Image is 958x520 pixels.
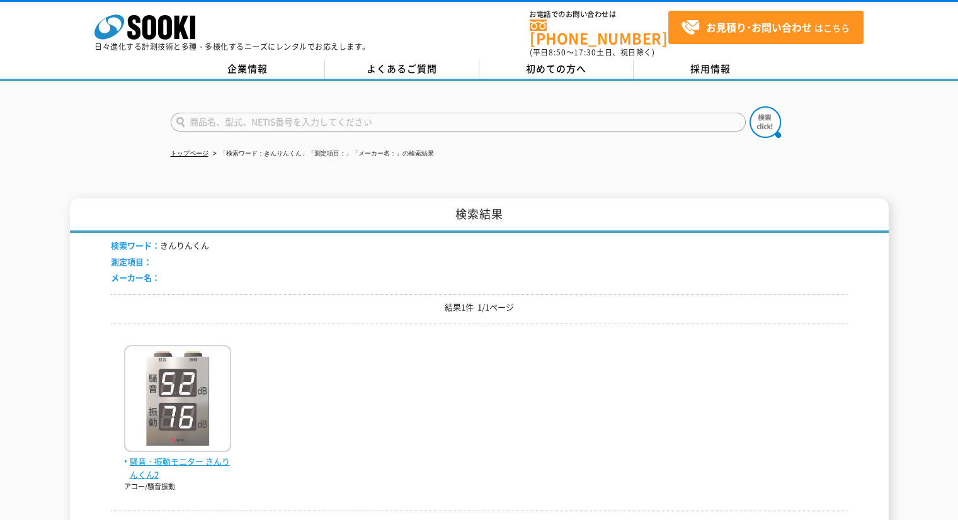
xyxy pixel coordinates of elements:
[210,147,434,161] li: 「検索ワード：きんりんくん」「測定項目：」「メーカー名：」の検索結果
[94,43,370,50] p: 日々進化する計測技術と多種・多様化するニーズにレンタルでお応えします。
[706,20,812,35] strong: お見積り･お問い合わせ
[124,455,231,482] span: 騒音・振動モニター きんりんくん2
[325,60,479,79] a: よくあるご質問
[171,60,325,79] a: 企業情報
[124,482,231,492] p: アコー/騒音振動
[668,11,864,44] a: お見積り･お問い合わせはこちら
[479,60,634,79] a: 初めての方へ
[111,239,160,251] span: 検索ワード：
[111,301,848,314] p: 結果1件 1/1ページ
[111,239,209,252] li: きんりんくん
[634,60,788,79] a: 採用情報
[171,150,208,157] a: トップページ
[70,198,889,233] h1: 検索結果
[124,442,231,481] a: 騒音・振動モニター きんりんくん2
[530,47,654,58] span: (平日 ～ 土日、祝日除く)
[171,113,746,132] input: 商品名、型式、NETIS番号を入力してください
[530,11,668,18] span: お電話でのお問い合わせは
[681,18,850,37] span: はこちら
[750,106,781,138] img: btn_search.png
[549,47,566,58] span: 8:50
[111,256,152,268] span: 測定項目：
[124,345,231,455] img: きんりんくん2
[526,62,586,76] span: 初めての方へ
[530,20,668,45] a: [PHONE_NUMBER]
[574,47,596,58] span: 17:30
[111,271,160,283] span: メーカー名：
